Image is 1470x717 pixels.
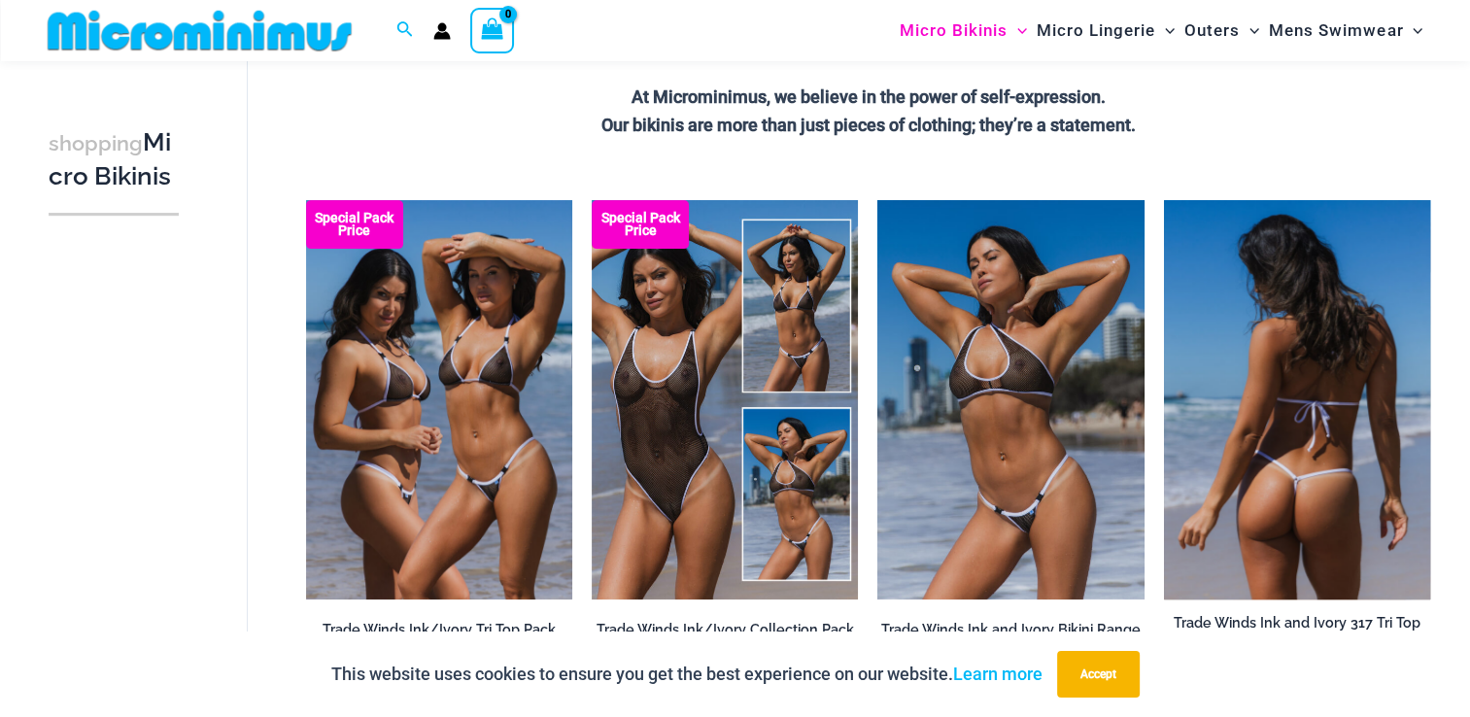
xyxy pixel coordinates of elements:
[1240,6,1259,55] span: Menu Toggle
[1164,200,1430,599] a: Tradewinds Ink and Ivory 317 Tri Top 01Tradewinds Ink and Ivory 317 Tri Top 453 Micro 06Tradewind...
[877,621,1144,639] h2: Trade Winds Ink and Ivory Bikini Range
[592,212,689,237] b: Special Pack Price
[49,126,179,193] h3: Micro Bikinis
[1403,6,1422,55] span: Menu Toggle
[1057,651,1140,698] button: Accept
[592,621,858,639] h2: Trade Winds Ink/Ivory Collection Pack
[592,200,858,599] a: Collection Pack Collection Pack b (1)Collection Pack b (1)
[877,200,1144,599] img: Tradewinds Ink and Ivory 384 Halter 453 Micro 02
[1164,200,1430,599] img: Tradewinds Ink and Ivory 317 Tri Top 453 Micro 06
[49,131,143,155] span: shopping
[1269,6,1403,55] span: Mens Swimwear
[1179,6,1264,55] a: OutersMenu ToggleMenu Toggle
[1032,6,1179,55] a: Micro LingerieMenu ToggleMenu Toggle
[306,621,572,646] a: Trade Winds Ink/Ivory Tri Top Pack
[396,18,414,43] a: Search icon link
[306,200,572,599] a: Top Bum Pack Top Bum Pack bTop Bum Pack b
[306,621,572,639] h2: Trade Winds Ink/Ivory Tri Top Pack
[1264,6,1427,55] a: Mens SwimwearMenu ToggleMenu Toggle
[900,6,1008,55] span: Micro Bikinis
[592,621,858,646] a: Trade Winds Ink/Ivory Collection Pack
[306,212,403,237] b: Special Pack Price
[1008,6,1027,55] span: Menu Toggle
[306,200,572,599] img: Top Bum Pack
[953,664,1043,684] a: Learn more
[1164,614,1430,650] h2: Trade Winds Ink and Ivory 317 Tri Top Bikini
[433,22,451,40] a: Account icon link
[877,621,1144,646] a: Trade Winds Ink and Ivory Bikini Range
[600,115,1135,135] strong: Our bikinis are more than just pieces of clothing; they’re a statement.
[1155,6,1175,55] span: Menu Toggle
[1164,614,1430,658] a: Trade Winds Ink and Ivory 317 Tri Top Bikini
[470,8,515,52] a: View Shopping Cart, empty
[877,200,1144,599] a: Tradewinds Ink and Ivory 384 Halter 453 Micro 02Tradewinds Ink and Ivory 384 Halter 453 Micro 01T...
[1037,6,1155,55] span: Micro Lingerie
[631,86,1105,107] strong: At Microminimus, we believe in the power of self-expression.
[1184,6,1240,55] span: Outers
[895,6,1032,55] a: Micro BikinisMenu ToggleMenu Toggle
[892,3,1431,58] nav: Site Navigation
[331,660,1043,689] p: This website uses cookies to ensure you get the best experience on our website.
[592,200,858,599] img: Collection Pack
[40,9,359,52] img: MM SHOP LOGO FLAT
